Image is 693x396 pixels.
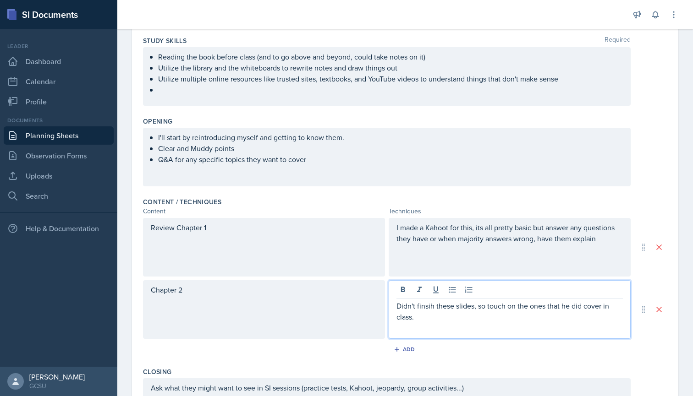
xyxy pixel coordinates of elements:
[151,382,623,393] p: Ask what they might want to see in SI sessions (practice tests, Kahoot, jeopardy, group activitie...
[4,187,114,205] a: Search
[158,143,623,154] p: Clear and Muddy points
[143,197,221,206] label: Content / Techniques
[158,73,623,84] p: Utilize multiple online resources like trusted sites, textbooks, and YouTube videos to understand...
[158,51,623,62] p: Reading the book before class (and to go above and beyond, could take notes on it)
[4,167,114,185] a: Uploads
[143,117,172,126] label: Opening
[143,206,385,216] div: Content
[158,154,623,165] p: Q&A for any specific topics they want to cover
[143,36,187,45] label: Study Skills
[4,116,114,125] div: Documents
[151,222,377,233] p: Review Chapter 1
[4,52,114,71] a: Dashboard
[4,72,114,91] a: Calendar
[4,92,114,111] a: Profile
[396,346,415,353] div: Add
[29,372,85,381] div: [PERSON_NAME]
[151,284,377,295] p: Chapter 2
[4,146,114,165] a: Observation Forms
[143,367,171,376] label: Closing
[389,206,631,216] div: Techniques
[4,219,114,238] div: Help & Documentation
[396,222,623,244] p: I made a Kahoot for this, its all pretty basic but answer any questions they have or when majorit...
[605,36,631,45] span: Required
[396,300,623,322] p: Didn't finsih these slides, so touch on the ones that he did cover in class.
[4,42,114,50] div: Leader
[158,62,623,73] p: Utilize the library and the whiteboards to rewrite notes and draw things out
[158,132,623,143] p: I'll start by reintroducing myself and getting to know them.
[29,381,85,391] div: GCSU
[390,342,420,356] button: Add
[4,126,114,145] a: Planning Sheets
